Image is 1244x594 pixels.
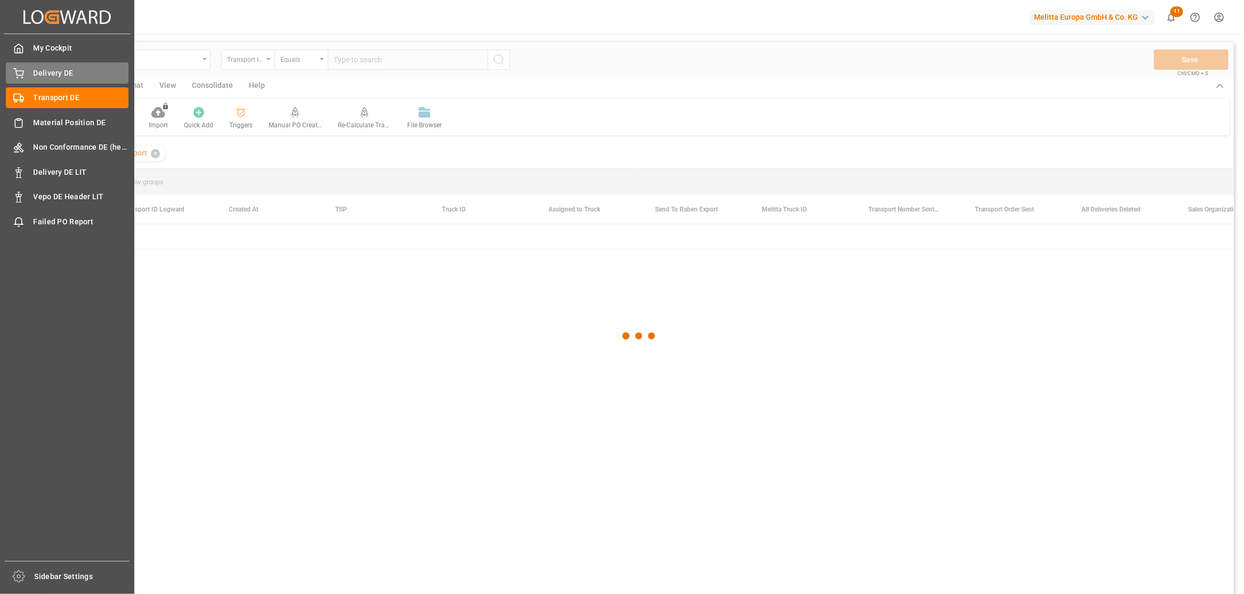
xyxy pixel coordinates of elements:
button: Melitta Europa GmbH & Co. KG [1030,7,1159,27]
a: Delivery DE LIT [6,161,128,182]
span: Vepo DE Header LIT [34,191,129,202]
button: show 11 new notifications [1159,5,1183,29]
span: Transport DE [34,92,129,103]
span: Sidebar Settings [35,571,130,582]
span: Material Position DE [34,117,129,128]
div: Melitta Europa GmbH & Co. KG [1030,10,1155,25]
a: Non Conformance DE (header) [6,137,128,158]
span: Delivery DE LIT [34,167,129,178]
a: Failed PO Report [6,211,128,232]
a: My Cockpit [6,38,128,59]
span: My Cockpit [34,43,129,54]
a: Delivery DE [6,62,128,83]
a: Vepo DE Header LIT [6,186,128,207]
button: Help Center [1183,5,1207,29]
span: Non Conformance DE (header) [34,142,129,153]
span: Delivery DE [34,68,129,79]
span: 11 [1170,6,1183,17]
a: Material Position DE [6,112,128,133]
a: Transport DE [6,87,128,108]
span: Failed PO Report [34,216,129,227]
